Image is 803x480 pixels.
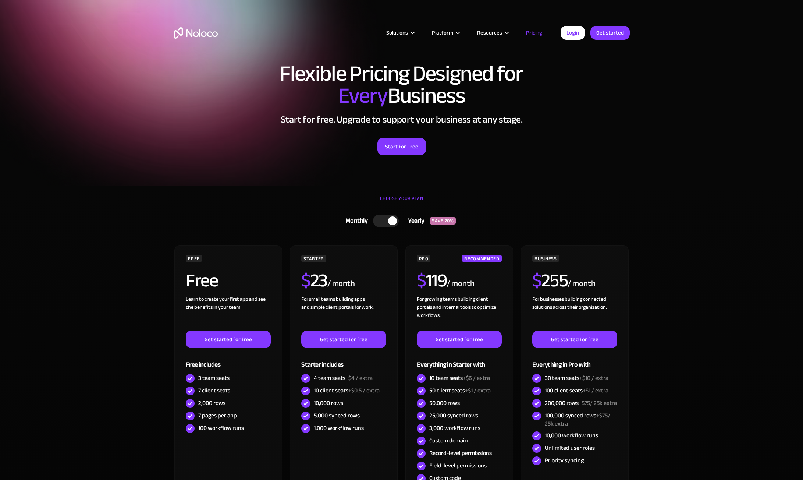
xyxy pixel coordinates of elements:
[336,215,373,226] div: Monthly
[301,255,326,262] div: STARTER
[186,348,270,372] div: Free includes
[429,424,480,432] div: 3,000 workflow runs
[345,373,373,384] span: +$4 / extra
[465,385,491,396] span: +$1 / extra
[338,75,388,116] span: Every
[517,28,551,38] a: Pricing
[314,412,360,420] div: 5,000 synced rows
[417,271,447,290] h2: 119
[198,424,244,432] div: 100 workflow runs
[429,462,487,470] div: Field-level permissions
[545,374,608,382] div: 30 team seats
[429,399,460,407] div: 50,000 rows
[477,28,502,38] div: Resources
[314,374,373,382] div: 4 team seats
[377,138,426,155] a: Start for Free
[423,28,468,38] div: Platform
[301,348,386,372] div: Starter includes
[429,374,490,382] div: 10 team seats
[198,412,237,420] div: 7 pages per app
[198,374,230,382] div: 3 team seats
[561,26,585,40] a: Login
[463,373,490,384] span: +$6 / extra
[314,399,343,407] div: 10,000 rows
[301,295,386,331] div: For small teams building apps and simple client portals for work. ‍
[429,437,468,445] div: Custom domain
[583,385,608,396] span: +$1 / extra
[432,28,453,38] div: Platform
[545,444,595,452] div: Unlimited user roles
[198,399,225,407] div: 2,000 rows
[417,255,430,262] div: PRO
[545,431,598,440] div: 10,000 workflow runs
[186,255,202,262] div: FREE
[545,456,584,465] div: Priority syncing
[301,263,310,298] span: $
[568,278,595,290] div: / month
[314,387,380,395] div: 10 client seats
[186,271,218,290] h2: Free
[348,385,380,396] span: +$0.5 / extra
[417,348,501,372] div: Everything in Starter with
[532,263,541,298] span: $
[532,271,568,290] h2: 255
[186,295,270,331] div: Learn to create your first app and see the benefits in your team ‍
[430,217,456,225] div: SAVE 20%
[301,271,327,290] h2: 23
[174,193,630,211] div: CHOOSE YOUR PLAN
[532,348,617,372] div: Everything in Pro with
[545,410,610,429] span: +$75/ 25k extra
[532,255,559,262] div: BUSINESS
[198,387,230,395] div: 7 client seats
[314,424,364,432] div: 1,000 workflow runs
[447,278,474,290] div: / month
[301,331,386,348] a: Get started for free
[174,114,630,125] h2: Start for free. Upgrade to support your business at any stage.
[590,26,630,40] a: Get started
[532,331,617,348] a: Get started for free
[545,387,608,395] div: 100 client seats
[417,263,426,298] span: $
[429,412,478,420] div: 25,000 synced rows
[377,28,423,38] div: Solutions
[468,28,517,38] div: Resources
[386,28,408,38] div: Solutions
[186,331,270,348] a: Get started for free
[327,278,355,290] div: / month
[545,412,617,428] div: 100,000 synced rows
[579,398,617,409] span: +$75/ 25k extra
[429,387,491,395] div: 50 client seats
[532,295,617,331] div: For businesses building connected solutions across their organization. ‍
[579,373,608,384] span: +$10 / extra
[462,255,501,262] div: RECOMMENDED
[545,399,617,407] div: 200,000 rows
[417,295,501,331] div: For growing teams building client portals and internal tools to optimize workflows.
[399,215,430,226] div: Yearly
[417,331,501,348] a: Get started for free
[174,27,218,39] a: home
[429,449,492,457] div: Record-level permissions
[174,63,630,107] h1: Flexible Pricing Designed for Business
